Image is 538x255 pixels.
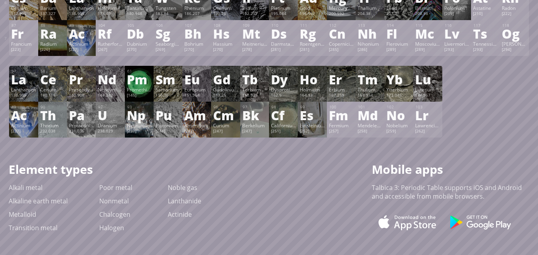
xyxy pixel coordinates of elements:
div: No [386,109,411,121]
a: Chalcogen [99,210,130,219]
div: 207.2 [386,11,411,17]
a: Noble gas [168,183,197,192]
div: Rg [300,27,325,40]
div: Ytterbium [386,86,411,93]
div: Lanthanum [69,5,94,11]
div: 164.93 [300,93,325,99]
div: 94 [156,104,180,110]
div: Er [329,73,354,86]
a: Metalloid [9,210,36,219]
a: Nonmetal [99,197,129,205]
div: Astatine [473,5,498,11]
div: Pa [69,109,94,121]
div: Nobelium [386,122,411,128]
div: 101 [358,104,382,110]
div: Hassium [213,41,238,47]
div: 104 [98,23,122,28]
p: Talbica 3: Periodic Table supports iOS and Android and accessible from mobile browsers. [372,183,529,201]
div: [267] [98,47,122,53]
div: 200.592 [329,11,354,17]
div: 93 [127,104,152,110]
div: Lawrencium [415,122,440,128]
div: Dubnium [127,41,152,47]
div: 102 [387,104,411,110]
div: [247] [213,128,238,135]
div: 87 [11,23,36,28]
div: 115 [416,23,440,28]
div: Darmstadtium [271,41,296,47]
div: 150.36 [156,93,180,99]
div: Fr [11,27,36,40]
div: 180.948 [127,11,152,17]
div: 108 [213,23,238,28]
div: [PERSON_NAME] [502,41,527,47]
div: Actinium [11,122,36,128]
div: [209] [444,11,469,17]
div: 58 [41,69,65,74]
div: Seaborgium [156,41,180,47]
div: Meitnerium [242,41,267,47]
div: [293] [473,47,498,53]
div: Actinium [69,41,94,47]
div: Mendelevium [358,122,382,128]
div: Samarium [156,86,180,93]
div: Ho [300,73,325,86]
div: 204.38 [358,11,382,17]
div: Iridium [242,5,267,11]
div: 64 [213,69,238,74]
div: Thorium [40,122,65,128]
div: Rutherfordium [98,41,122,47]
div: Bohrium [184,41,209,47]
div: 59 [69,69,94,74]
div: Hs [213,27,238,40]
div: Lanthanum [11,86,36,93]
div: [227] [11,128,36,135]
div: [262] [415,128,440,135]
div: 89 [11,104,36,110]
div: 96 [213,104,238,110]
div: Radium [40,41,65,47]
div: Lv [444,27,469,40]
div: 112 [329,23,354,28]
div: [269] [156,47,180,53]
div: Tb [242,73,267,86]
div: 174.967 [415,93,440,99]
div: Americium [184,122,209,128]
a: Alkali metal [9,183,43,192]
div: Uranium [98,122,122,128]
div: Roentgenium [300,41,325,47]
div: Einsteinium [300,122,325,128]
div: Fl [386,27,411,40]
a: Actinide [168,210,192,219]
div: Cerium [40,86,65,93]
a: Poor metal [99,183,132,192]
div: Np [127,109,152,121]
div: 117 [473,23,498,28]
a: Halogen [99,223,124,232]
div: Ra [40,27,65,40]
div: 66 [271,69,296,74]
div: Moscovium [415,41,440,47]
div: [289] [415,47,440,53]
div: Bh [184,27,209,40]
div: 231.036 [69,128,94,135]
div: Thallium [358,5,382,11]
div: Th [40,109,65,121]
div: 138.905 [11,93,36,99]
div: Flerovium [386,41,411,47]
div: 114 [387,23,411,28]
div: Db [127,27,152,40]
div: 190.23 [213,11,238,17]
div: 138.905 [69,11,94,17]
div: 208.98 [415,11,440,17]
div: 107 [185,23,209,28]
div: 113 [358,23,382,28]
div: Gadolinium [213,86,238,93]
div: 92 [98,104,122,110]
div: Radon [502,5,527,11]
div: 195.084 [271,11,296,17]
div: 105 [127,23,152,28]
div: Mercury [329,5,354,11]
div: Sg [156,27,180,40]
div: 178.49 [98,11,122,17]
